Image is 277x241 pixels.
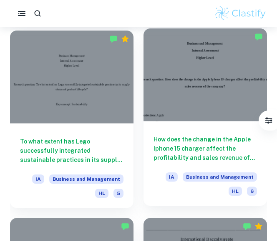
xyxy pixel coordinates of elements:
[20,137,123,164] h6: To what extent has Lego successfully integrated sustainable practices in its supply chain and pro...
[260,112,277,129] button: Filter
[214,5,267,22] img: Clastify logo
[144,31,267,208] a: How does the change in the Apple Iphone 15 charger affect the profitability and sales revenue of ...
[49,174,123,184] span: Business and Management
[121,222,129,231] img: Marked
[113,189,123,198] span: 5
[229,187,242,196] span: HL
[121,35,129,43] div: Premium
[166,172,178,182] span: IA
[183,172,257,182] span: Business and Management
[95,189,108,198] span: HL
[254,33,263,41] img: Marked
[154,135,257,162] h6: How does the change in the Apple Iphone 15 charger affect the profitability and sales revenue of ...
[254,222,263,231] div: Premium
[109,35,118,43] img: Marked
[10,31,133,208] a: To what extent has Lego successfully integrated sustainable practices in its supply chain and pro...
[243,222,251,231] img: Marked
[247,187,257,196] span: 6
[32,174,44,184] span: IA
